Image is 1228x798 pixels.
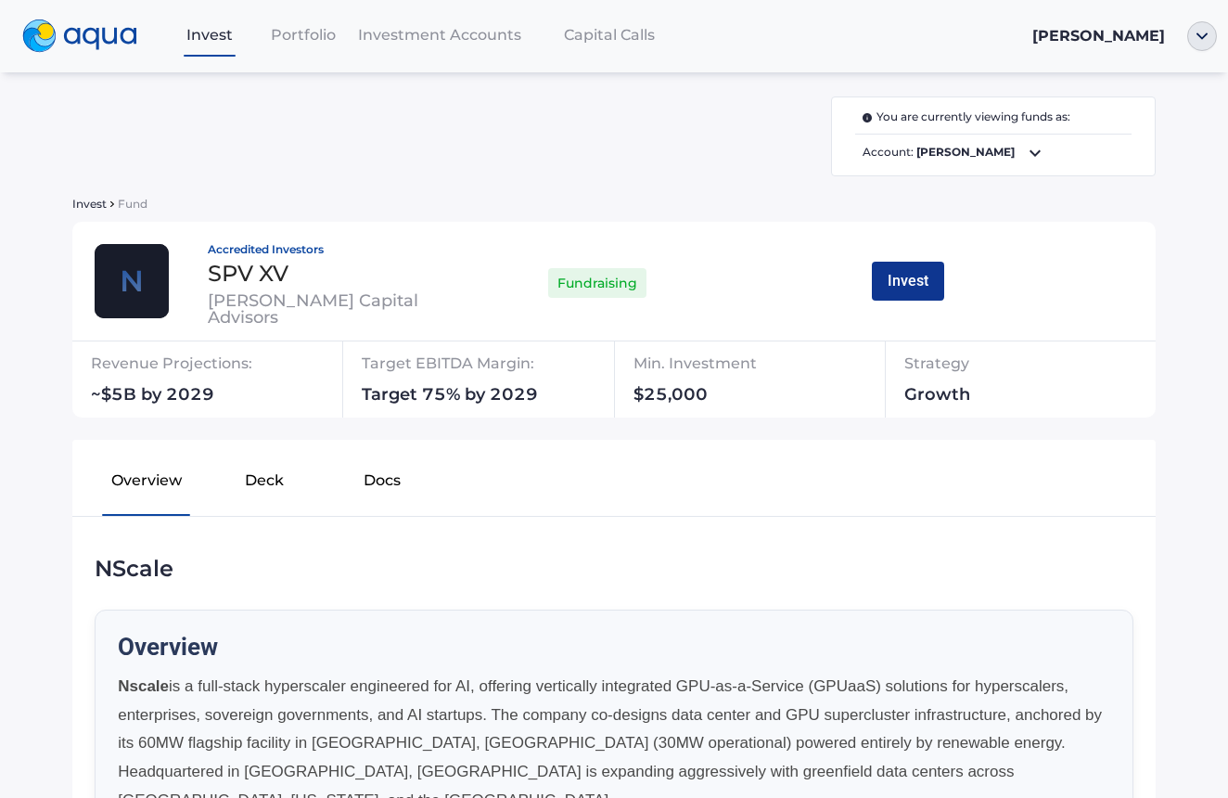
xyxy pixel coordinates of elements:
a: logo [11,15,163,58]
div: Strategy [904,349,1065,386]
img: thamesville [95,244,169,318]
div: ~$5B by 2029 [91,386,357,410]
div: Target EBITDA Margin: [362,349,628,386]
a: Invest [163,16,257,54]
div: NScale [95,554,1133,584]
b: [PERSON_NAME] [916,145,1015,159]
button: Deck [205,455,323,514]
div: SPV XV [208,263,467,285]
a: Portfolio [257,16,351,54]
button: Docs [323,455,441,514]
strong: Nscale [118,677,169,695]
span: Portfolio [271,26,336,44]
div: Growth [904,386,1065,410]
div: Target 75% by 2029 [362,386,628,410]
span: Account: [855,142,1132,164]
span: You are currently viewing funds as: [863,109,1070,126]
span: [PERSON_NAME] [1032,27,1165,45]
a: Fund [114,194,147,212]
span: Fund [118,197,147,211]
a: Investment Accounts [351,16,529,54]
div: [PERSON_NAME] Capital Advisors [208,292,467,326]
div: Min. Investment [633,349,861,386]
img: logo [22,19,137,53]
button: Overview [87,455,205,514]
span: Invest [186,26,233,44]
h2: Overview [118,633,1110,662]
img: i.svg [863,113,876,122]
img: sidearrow [110,201,114,207]
span: Capital Calls [564,26,655,44]
div: Revenue Projections: [91,349,357,386]
img: ellipse [1187,21,1217,51]
a: Capital Calls [529,16,690,54]
div: Fundraising [548,264,646,302]
span: Investment Accounts [358,26,521,44]
span: Invest [72,197,107,211]
button: Invest [872,262,944,301]
div: Accredited Investors [208,244,467,255]
div: $25,000 [633,386,861,410]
